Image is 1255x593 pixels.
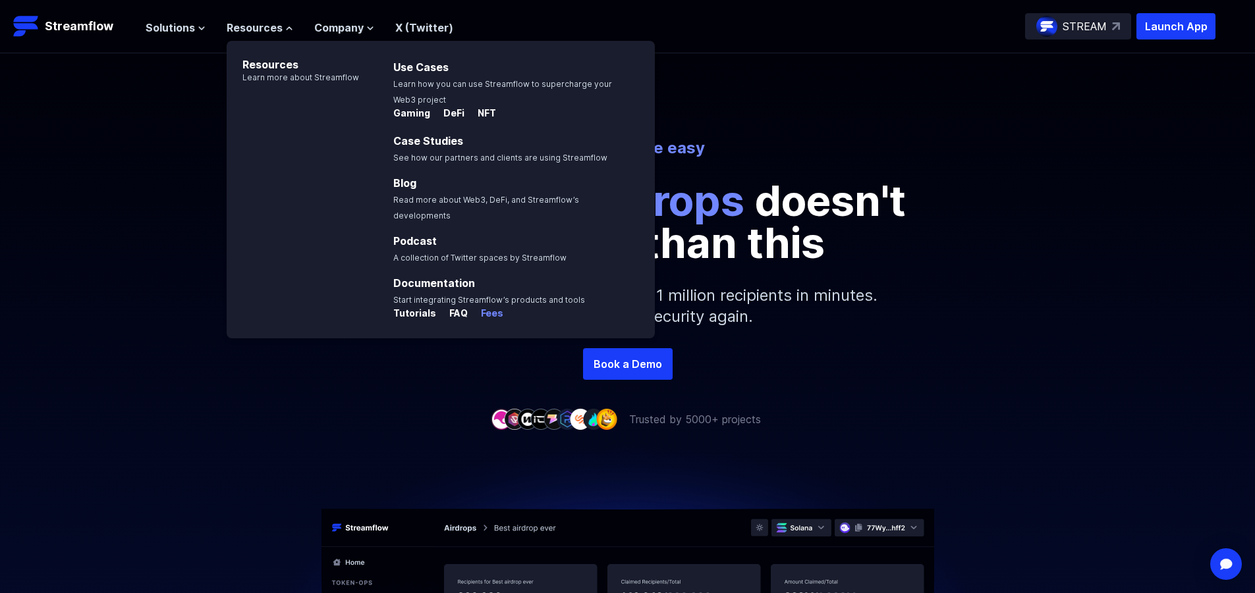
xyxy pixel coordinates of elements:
span: Company [314,20,364,36]
span: See how our partners and clients are using Streamflow [393,153,607,163]
img: company-7 [570,409,591,429]
a: Gaming [393,108,433,121]
p: STREAM [1063,18,1107,34]
img: company-8 [583,409,604,429]
span: Learn how you can use Streamflow to supercharge your Web3 project [393,79,612,105]
a: DeFi [433,108,467,121]
p: Streamflow [45,17,113,36]
img: streamflow-logo-circle.png [1036,16,1057,37]
span: airdrops [575,175,744,226]
a: X (Twitter) [395,21,453,34]
a: Use Cases [393,61,449,74]
img: top-right-arrow.svg [1112,22,1120,30]
a: STREAM [1025,13,1131,39]
p: Resources [227,41,359,72]
img: company-2 [504,409,525,429]
button: Solutions [146,20,206,36]
img: company-5 [544,409,565,429]
img: company-4 [530,409,551,429]
p: Tutorials [393,307,436,320]
p: FAQ [439,307,468,320]
span: A collection of Twitter spaces by Streamflow [393,253,567,263]
a: Book a Demo [583,348,673,380]
span: Solutions [146,20,195,36]
span: Resources [227,20,283,36]
p: DeFi [433,107,464,120]
a: Fees [470,308,503,321]
button: Launch App [1136,13,1215,39]
a: Tutorials [393,308,439,321]
a: FAQ [439,308,470,321]
span: Start integrating Streamflow’s products and tools [393,295,585,305]
p: Learn more about Streamflow [227,72,359,83]
p: Gaming [393,107,430,120]
p: Trusted by 5000+ projects [629,411,761,427]
span: Read more about Web3, DeFi, and Streamflow’s developments [393,195,579,220]
a: Podcast [393,234,437,247]
a: Documentation [393,276,475,290]
a: Case Studies [393,134,463,147]
img: Streamflow Logo [13,13,40,39]
img: company-3 [517,409,538,429]
img: company-6 [557,409,578,429]
div: Open Intercom Messenger [1210,548,1242,580]
a: NFT [467,108,496,121]
p: NFT [467,107,496,120]
img: company-1 [491,409,512,429]
a: Streamflow [13,13,132,39]
button: Company [314,20,374,36]
button: Resources [227,20,293,36]
p: Fees [470,307,503,320]
img: company-9 [596,409,617,429]
a: Blog [393,176,416,190]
